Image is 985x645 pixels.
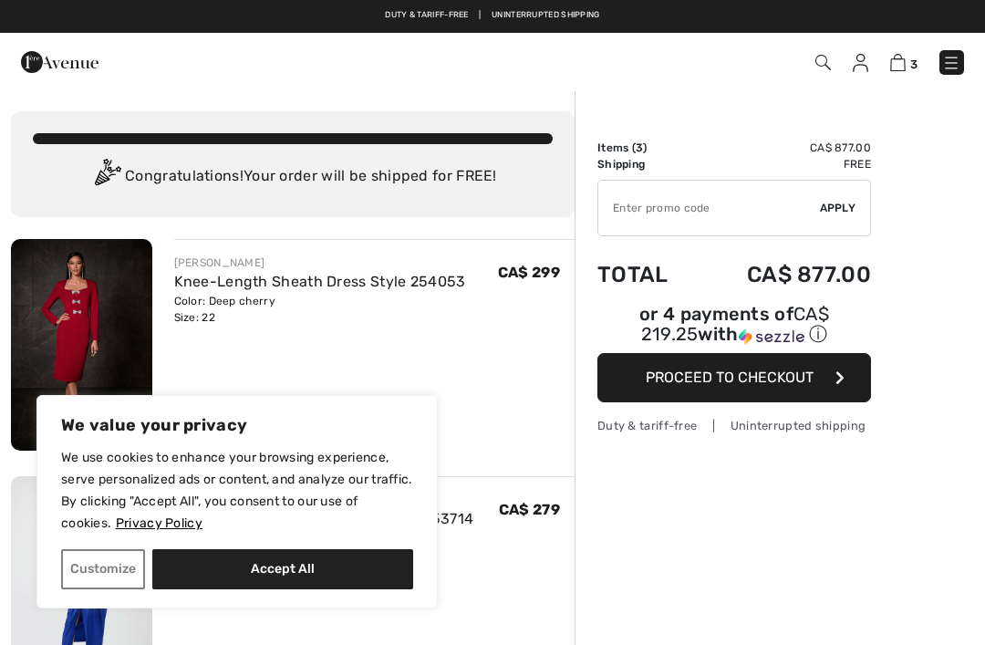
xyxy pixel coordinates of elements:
td: CA$ 877.00 [697,140,871,156]
input: Promo code [598,181,820,235]
img: Shopping Bag [890,54,906,71]
button: Customize [61,549,145,589]
img: 1ère Avenue [21,44,98,80]
span: Apply [820,200,856,216]
div: or 4 payments ofCA$ 219.25withSezzle Click to learn more about Sezzle [597,306,871,353]
img: Menu [942,54,960,72]
td: Free [697,156,871,172]
span: 3 [636,141,643,154]
td: Total [597,244,697,306]
img: Knee-Length Sheath Dress Style 254053 [11,239,152,451]
div: Color: Deep cherry Size: 22 [174,293,466,326]
div: Duty & tariff-free | Uninterrupted shipping [597,417,871,434]
a: 1ère Avenue [21,52,98,69]
span: CA$ 219.25 [641,303,829,345]
img: My Info [853,54,868,72]
a: Knee-Length Sheath Dress Style 254053 [174,273,466,290]
img: Congratulation2.svg [88,159,125,195]
p: We value your privacy [61,414,413,436]
span: 3 [910,57,918,71]
img: Sezzle [739,328,804,345]
td: Items ( ) [597,140,697,156]
button: Proceed to Checkout [597,353,871,402]
a: Privacy Policy [115,515,203,532]
div: We value your privacy [36,395,438,609]
div: [PERSON_NAME] [174,255,466,271]
p: We use cookies to enhance your browsing experience, serve personalized ads or content, and analyz... [61,447,413,535]
td: CA$ 877.00 [697,244,871,306]
img: Search [815,55,831,70]
div: Congratulations! Your order will be shipped for FREE! [33,159,553,195]
div: or 4 payments of with [597,306,871,347]
button: Accept All [152,549,413,589]
span: CA$ 299 [498,264,560,281]
span: CA$ 279 [499,501,560,518]
span: Proceed to Checkout [646,369,814,386]
a: 3 [890,51,918,73]
td: Shipping [597,156,697,172]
